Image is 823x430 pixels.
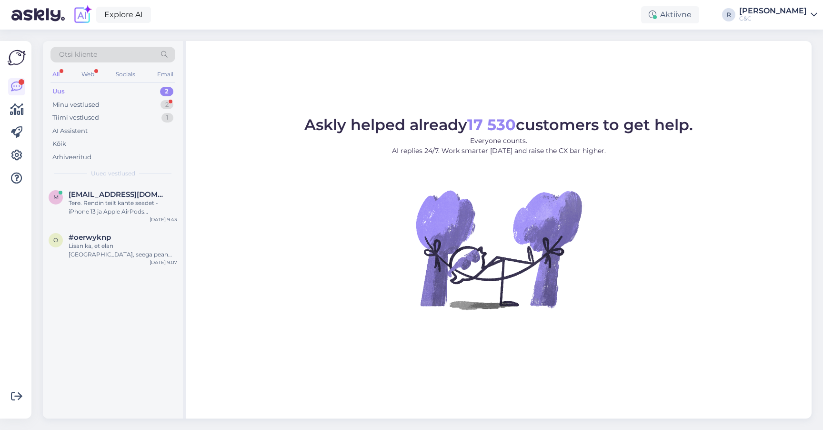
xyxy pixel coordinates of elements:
[641,6,699,23] div: Aktiivne
[52,139,66,149] div: Kõik
[53,236,58,244] span: o
[69,199,177,216] div: Tere. Rendin teilt kahte seadet - iPhone 13 ja Apple AirPods kõrvaklapid. Eile laps kaotas [PERSO...
[304,115,693,134] span: Askly helped already customers to get help.
[53,194,59,201] span: m
[739,7,807,15] div: [PERSON_NAME]
[413,164,584,335] img: No Chat active
[155,68,175,81] div: Email
[161,113,173,123] div: 1
[304,136,693,156] p: Everyone counts. AI replies 24/7. Work smarter [DATE] and raise the CX bar higher.
[69,233,111,242] span: #oerwyknp
[96,7,151,23] a: Explore AI
[52,113,99,123] div: Tiimi vestlused
[150,216,177,223] div: [DATE] 9:43
[52,87,65,96] div: Uus
[739,7,817,22] a: [PERSON_NAME]C&C
[69,190,168,199] span: maarjakristinahiie@online.ee
[52,100,100,110] div: Minu vestlused
[52,126,88,136] div: AI Assistent
[150,259,177,266] div: [DATE] 9:07
[80,68,96,81] div: Web
[467,115,516,134] b: 17 530
[722,8,735,21] div: R
[52,153,91,162] div: Arhiveeritud
[114,68,137,81] div: Socials
[160,87,173,96] div: 2
[8,49,26,67] img: Askly Logo
[59,50,97,60] span: Otsi kliente
[739,15,807,22] div: C&C
[91,169,135,178] span: Uued vestlused
[69,242,177,259] div: Lisan ka, et elan [GEOGRAPHIC_DATA], seega pean saatma telefoni postiga :)
[72,5,92,25] img: explore-ai
[161,100,173,110] div: 2
[50,68,61,81] div: All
